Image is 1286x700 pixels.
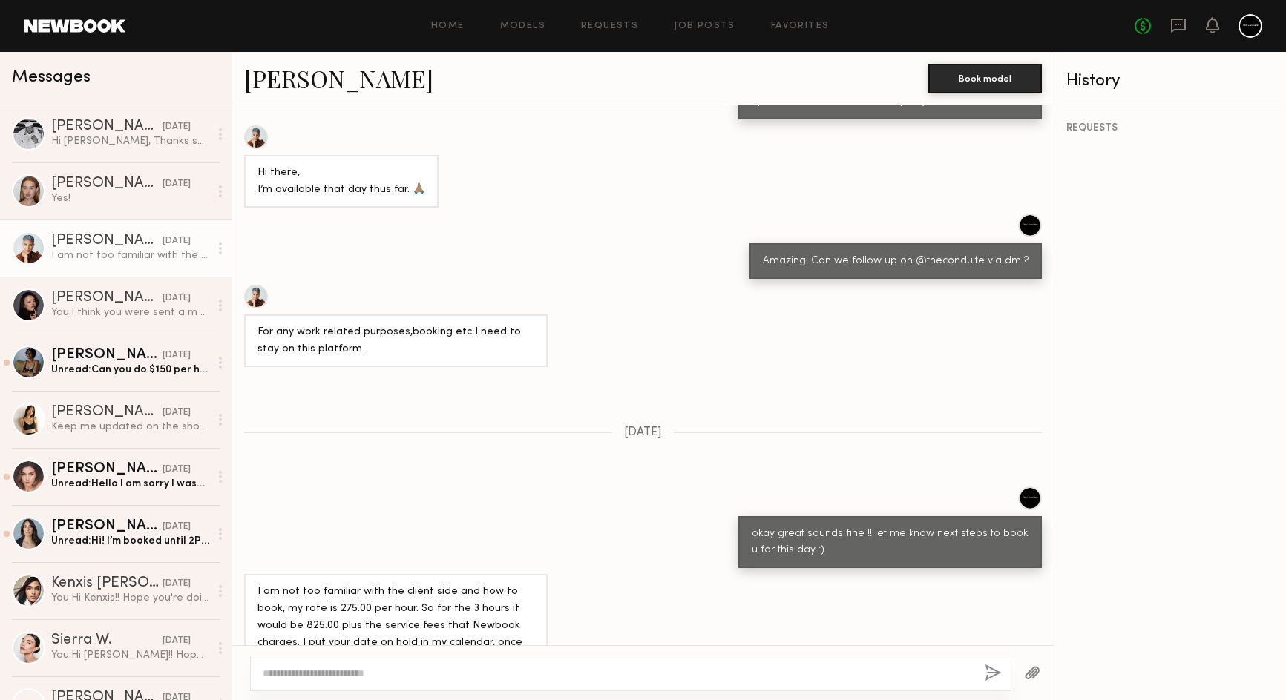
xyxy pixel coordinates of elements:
div: You: Hi Kenxis!! Hope you're doing well :) We have a photoshoot [DATE] for our client [PERSON_NAM... [51,591,209,605]
div: I am not too familiar with the client side and how to book, my rate is 275.00 per hour. So for th... [51,248,209,262]
div: Unread: Can you do $150 per hour? It’s short hours. After the app take the commission I would get... [51,363,209,377]
div: Kenxis [PERSON_NAME] [51,576,163,591]
span: Messages [12,69,91,86]
div: I am not too familiar with the client side and how to book, my rate is 275.00 per hour. So for th... [257,584,534,686]
div: [PERSON_NAME] [51,291,163,306]
div: [DATE] [163,177,191,191]
a: Requests [581,22,638,31]
a: Home [431,22,465,31]
div: [PERSON_NAME] [51,519,163,534]
span: [DATE] [624,426,662,439]
div: REQUESTS [1066,123,1274,133]
div: [DATE] [163,234,191,248]
button: Book model [928,64,1042,93]
div: Keep me updated on the shoot date if it gets postponed! [51,420,209,434]
div: [DATE] [163,634,191,648]
div: [DATE] [163,463,191,477]
div: okay great sounds fine !! let me know next steps to book u for this day :) [752,526,1029,560]
div: [PERSON_NAME] [51,234,163,248]
div: Yes! [51,191,209,205]
a: Job Posts [674,22,735,31]
div: [PERSON_NAME] [51,405,163,420]
div: Amazing! Can we follow up on @theconduite via dm ? [763,253,1029,270]
div: [PERSON_NAME] [51,348,163,363]
div: [DATE] [163,120,191,134]
div: [PERSON_NAME] [51,119,163,134]
div: [DATE] [163,577,191,591]
div: You: Hi [PERSON_NAME]!! Hope you're doing well :) My name is [PERSON_NAME] - i'm the Senior Creat... [51,648,209,662]
div: You: I think you were sent a m essage on ig! [51,306,209,320]
div: For any work related purposes,booking etc I need to stay on this platform. [257,324,534,358]
div: History [1066,73,1274,90]
div: [DATE] [163,520,191,534]
a: Book model [928,71,1042,84]
div: Sierra W. [51,633,163,648]
a: Favorites [771,22,830,31]
a: [PERSON_NAME] [244,62,433,94]
a: Models [500,22,545,31]
div: [DATE] [163,406,191,420]
div: [PERSON_NAME] [51,462,163,477]
div: [DATE] [163,349,191,363]
div: Unread: Hello I am sorry I wasn’t online the last two weeks. [51,477,209,491]
div: Unread: Hi! I’m booked until 2PM. Would that work? I love [PERSON_NAME]! [51,534,209,548]
div: Hi [PERSON_NAME], Thanks so much for reaching out! I appreciate the kind words and the opportunit... [51,134,209,148]
div: Hi there, I’m available that day thus far. 🙏🏽 [257,165,425,199]
div: [DATE] [163,291,191,306]
div: [PERSON_NAME] [51,176,163,191]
